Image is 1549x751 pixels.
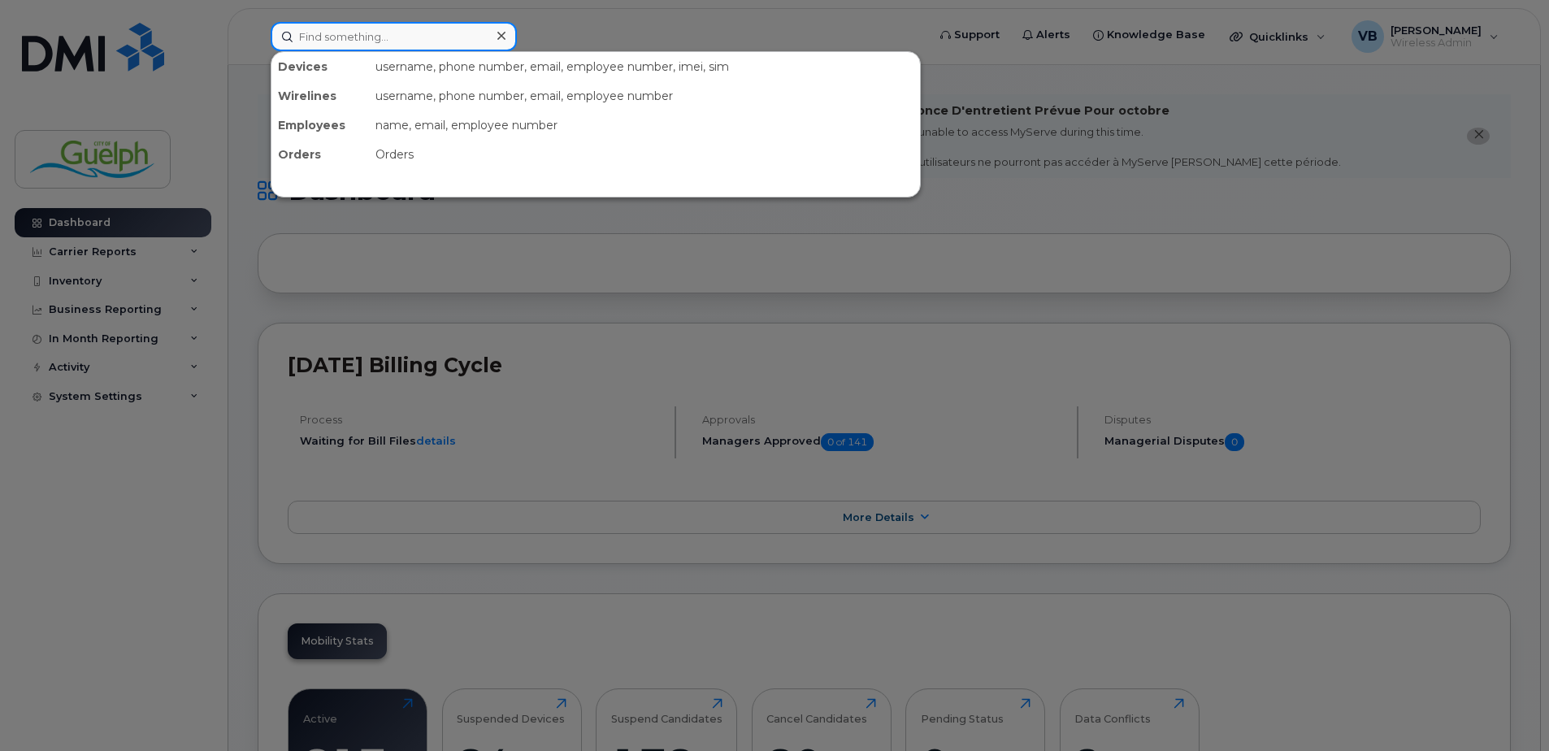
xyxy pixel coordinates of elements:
div: Devices [271,52,369,81]
div: Employees [271,111,369,140]
div: Wirelines [271,81,369,111]
div: username, phone number, email, employee number [369,81,920,111]
div: Orders [271,140,369,169]
div: name, email, employee number [369,111,920,140]
div: Orders [369,140,920,169]
div: username, phone number, email, employee number, imei, sim [369,52,920,81]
